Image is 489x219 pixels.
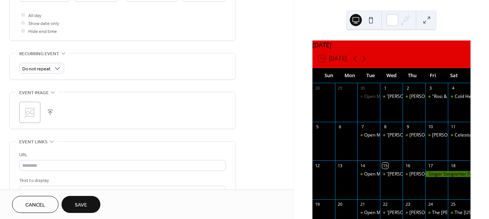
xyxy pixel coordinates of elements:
div: [DATE] [312,40,471,50]
span: Cancel [25,201,45,209]
div: 11 [450,124,456,130]
div: [PERSON_NAME] [432,132,467,138]
span: Event image [19,89,49,97]
div: Open Mic Night!! [357,93,380,100]
div: 7 [360,124,365,130]
div: [PERSON_NAME] [409,132,445,138]
div: Mark T. Harding [403,93,425,100]
div: ; [19,102,40,123]
div: Frank Iarossi [403,210,425,216]
span: Recurring event [19,50,59,58]
div: [PERSON_NAME] [409,171,445,177]
div: The [PERSON_NAME] [432,210,477,216]
div: Singer Songwriter Festival [425,171,471,177]
div: '[PERSON_NAME] [387,132,423,138]
div: 17 [427,163,433,168]
div: 25 [450,202,456,207]
div: 'KJ Armando' Karaoke [380,132,403,138]
div: 21 [360,202,365,207]
div: URL [19,151,225,159]
div: Open Mic Night!! [357,132,380,138]
div: Text to display [19,177,225,185]
div: Open Mic Night!! [364,132,399,138]
div: Wed [381,68,402,83]
div: "Rosi & Skeeter " Duo [425,93,448,100]
div: 9 [405,124,411,130]
span: Event links [19,138,48,146]
span: Save [75,201,87,209]
div: The Texas Crawlerz [448,210,471,216]
div: Thu [402,68,423,83]
div: 30 [360,85,365,91]
div: [PERSON_NAME] [409,93,445,100]
div: 5 [315,124,320,130]
div: Open Mic Night!! [357,210,380,216]
div: '[PERSON_NAME] [387,93,423,100]
div: 'KJ Armando' Karaoke [380,210,403,216]
div: 18 [450,163,456,168]
div: [PERSON_NAME] [409,210,445,216]
div: 'KJ Armando' Karaoke [380,93,403,100]
div: 28 [315,85,320,91]
div: Celestial Mirage [448,132,471,138]
div: Sun [318,68,339,83]
div: 4 [450,85,456,91]
div: Al Monti [403,171,425,177]
div: Cold Heart Cash [455,93,489,100]
button: Save [62,196,100,213]
div: Sat [444,68,464,83]
button: Cancel [12,196,58,213]
div: 1 [382,85,388,91]
span: All day [28,12,42,20]
div: 29 [337,85,343,91]
div: 24 [427,202,433,207]
div: Ryker Pantano [403,132,425,138]
div: 23 [405,202,411,207]
div: 10 [427,124,433,130]
div: 13 [337,163,343,168]
span: Show date only [28,20,59,28]
div: 16 [405,163,411,168]
div: 22 [382,202,388,207]
div: 6 [337,124,343,130]
div: '[PERSON_NAME] [387,210,423,216]
div: 15 [382,163,388,168]
div: '[PERSON_NAME] [387,171,423,177]
div: 8 [382,124,388,130]
div: Cold Heart Cash [448,93,471,100]
div: 19 [315,202,320,207]
div: Tue [360,68,381,83]
div: Open Mic Night!! [364,93,399,100]
div: 3 [427,85,433,91]
div: 'KJ Armando' Karaoke [380,171,403,177]
div: The Ricke Brothers [425,210,448,216]
div: Trent Lyle [425,132,448,138]
div: Open Mic Night!! [364,171,399,177]
div: Open Mic Night!! [357,171,380,177]
div: Celestial Mirage [455,132,489,138]
div: Mon [339,68,360,83]
span: Hide end time [28,28,57,36]
div: 14 [360,163,365,168]
div: 20 [337,202,343,207]
div: 12 [315,163,320,168]
div: 2 [405,85,411,91]
div: Fri [423,68,443,83]
div: Open Mic Night!! [364,210,399,216]
span: Do not repeat [22,65,51,73]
